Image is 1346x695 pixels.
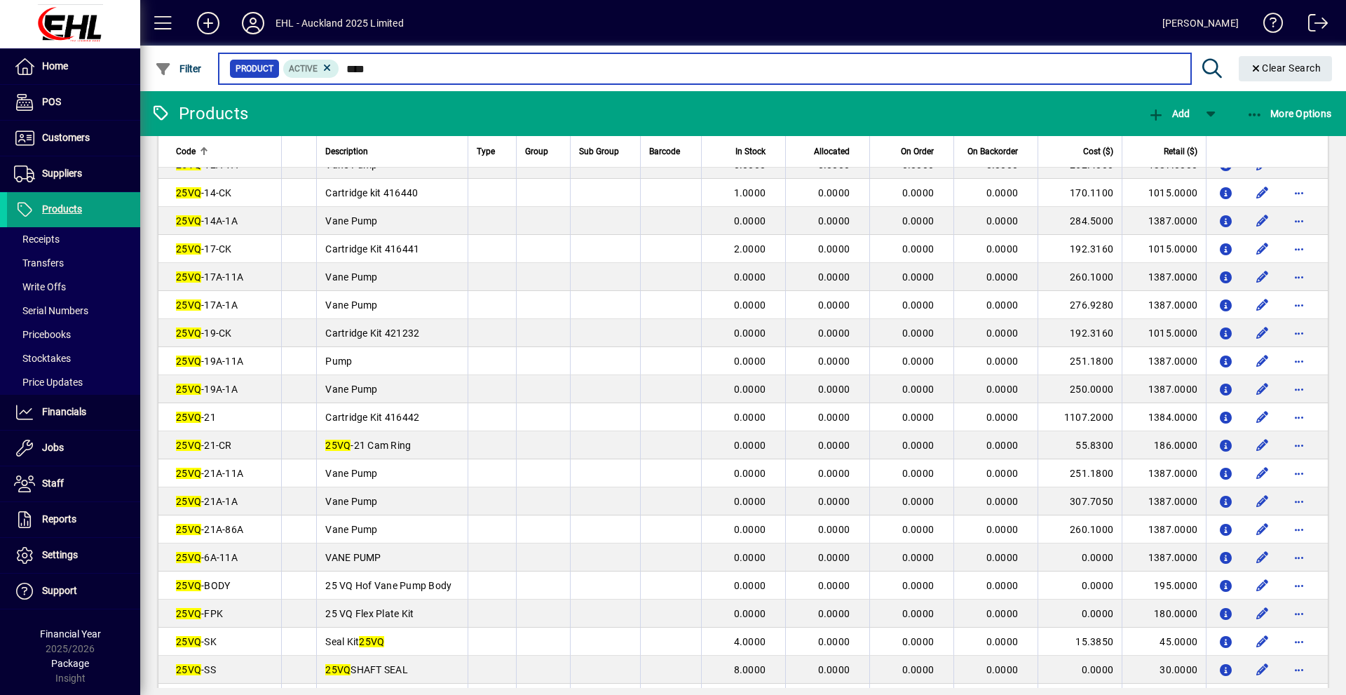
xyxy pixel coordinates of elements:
span: -SK [176,636,217,647]
td: 1015.0000 [1122,319,1206,347]
span: Support [42,585,77,596]
button: Filter [151,56,205,81]
span: Cost ($) [1083,144,1113,159]
div: In Stock [710,144,778,159]
a: Support [7,574,140,609]
td: 1384.0000 [1122,403,1206,431]
span: 0.0000 [986,299,1019,311]
button: Edit [1251,350,1274,372]
button: More options [1288,462,1310,485]
span: 0.0000 [734,496,766,507]
button: Edit [1251,546,1274,569]
td: 250.0000 [1038,375,1122,403]
a: Financials [7,395,140,430]
span: Vane Pump [325,215,377,227]
a: Logout [1298,3,1328,48]
span: -21-CR [176,440,232,451]
button: More options [1288,518,1310,541]
span: Package [51,658,89,669]
em: 25VQ [176,636,201,647]
span: 0.0000 [818,215,850,227]
span: -17A-11A [176,271,243,283]
span: 0.0000 [818,187,850,198]
span: 25 VQ Flex Plate Kit [325,608,414,619]
span: -SS [176,664,216,675]
span: Cartridge kit 416440 [325,187,418,198]
span: -FPK [176,608,223,619]
span: Pump [325,356,352,367]
span: 0.0000 [734,440,766,451]
span: 0.0000 [818,496,850,507]
td: 170.1100 [1038,179,1122,207]
span: Receipts [14,234,60,245]
td: 1387.0000 [1122,291,1206,319]
span: Customers [42,132,90,143]
span: 0.0000 [902,636,934,647]
span: Financial Year [40,628,101,640]
span: Reports [42,513,76,525]
button: More options [1288,322,1310,344]
span: 0.0000 [734,356,766,367]
button: More options [1288,574,1310,597]
span: Retail ($) [1164,144,1197,159]
div: EHL - Auckland 2025 Limited [276,12,404,34]
span: 0.0000 [986,187,1019,198]
span: 0.0000 [818,159,850,170]
button: Edit [1251,182,1274,204]
button: Edit [1251,490,1274,513]
span: 0.0000 [986,636,1019,647]
a: Write Offs [7,275,140,299]
span: 0.0000 [734,271,766,283]
span: Barcode [649,144,680,159]
button: More options [1288,210,1310,232]
span: More Options [1246,108,1332,119]
span: 0.0000 [902,440,934,451]
span: 0.0000 [734,580,766,591]
em: 25VQ [176,243,201,255]
span: -21 Cam Ring [325,440,411,451]
span: 1.0000 [734,187,766,198]
a: Serial Numbers [7,299,140,323]
td: 55.8300 [1038,431,1122,459]
span: -21A-1A [176,496,238,507]
span: 0.0000 [986,664,1019,675]
td: 307.7050 [1038,487,1122,515]
span: 8.0000 [734,664,766,675]
em: 25VQ [325,440,351,451]
span: Type [477,144,495,159]
button: Edit [1251,602,1274,625]
span: VANE PUMP [325,552,381,563]
button: Edit [1251,238,1274,260]
span: 0.0000 [734,608,766,619]
span: -17A-1A [176,299,238,311]
td: 1387.0000 [1122,375,1206,403]
div: Products [151,102,248,125]
span: -21 [176,412,216,423]
button: Add [1144,101,1193,126]
button: More options [1288,406,1310,429]
span: 0.0000 [902,356,934,367]
span: 0.0000 [902,215,934,227]
td: 0.0000 [1038,544,1122,572]
div: Type [477,144,508,159]
span: 0.0000 [734,328,766,339]
button: Edit [1251,266,1274,288]
td: 284.5000 [1038,207,1122,235]
button: More options [1288,294,1310,316]
span: Active [289,64,318,74]
span: 25 VQ Hof Vane Pump Body [325,580,451,591]
a: Suppliers [7,156,140,191]
em: 25VQ [176,299,201,311]
span: 0.0000 [734,468,766,479]
em: 25VQ [325,664,351,675]
span: Filter [155,63,202,74]
span: Vane Pump [325,384,377,395]
span: Cartridge Kit 421232 [325,328,419,339]
button: More options [1288,378,1310,400]
td: 1387.0000 [1122,347,1206,375]
span: -19A-1A [176,384,238,395]
span: 0.0000 [986,468,1019,479]
em: 25VQ [176,552,201,563]
td: 1387.0000 [1122,207,1206,235]
span: 0.0000 [986,496,1019,507]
